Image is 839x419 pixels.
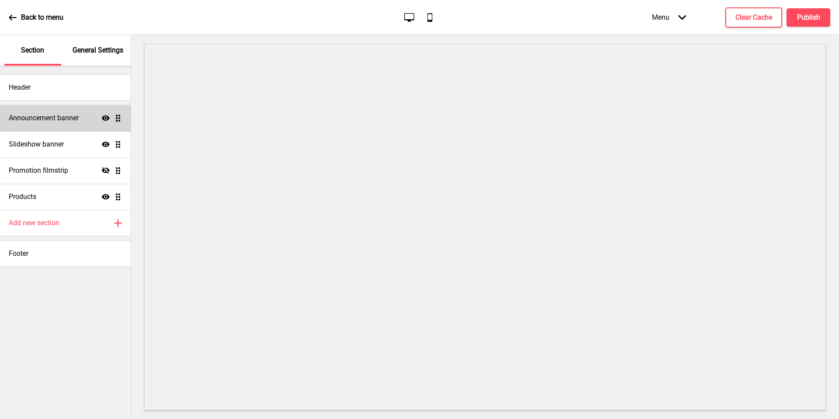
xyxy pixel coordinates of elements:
[9,249,28,258] h4: Footer
[9,113,79,123] h4: Announcement banner
[9,192,36,202] h4: Products
[9,6,63,29] a: Back to menu
[73,45,123,55] p: General Settings
[9,218,59,228] h4: Add new section
[9,140,64,149] h4: Slideshow banner
[797,13,820,22] h4: Publish
[787,8,830,27] button: Publish
[643,4,695,30] div: Menu
[9,83,31,92] h4: Header
[21,13,63,22] p: Back to menu
[9,166,68,175] h4: Promotion filmstrip
[21,45,44,55] p: Section
[725,7,782,28] button: Clear Cache
[735,13,772,22] h4: Clear Cache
